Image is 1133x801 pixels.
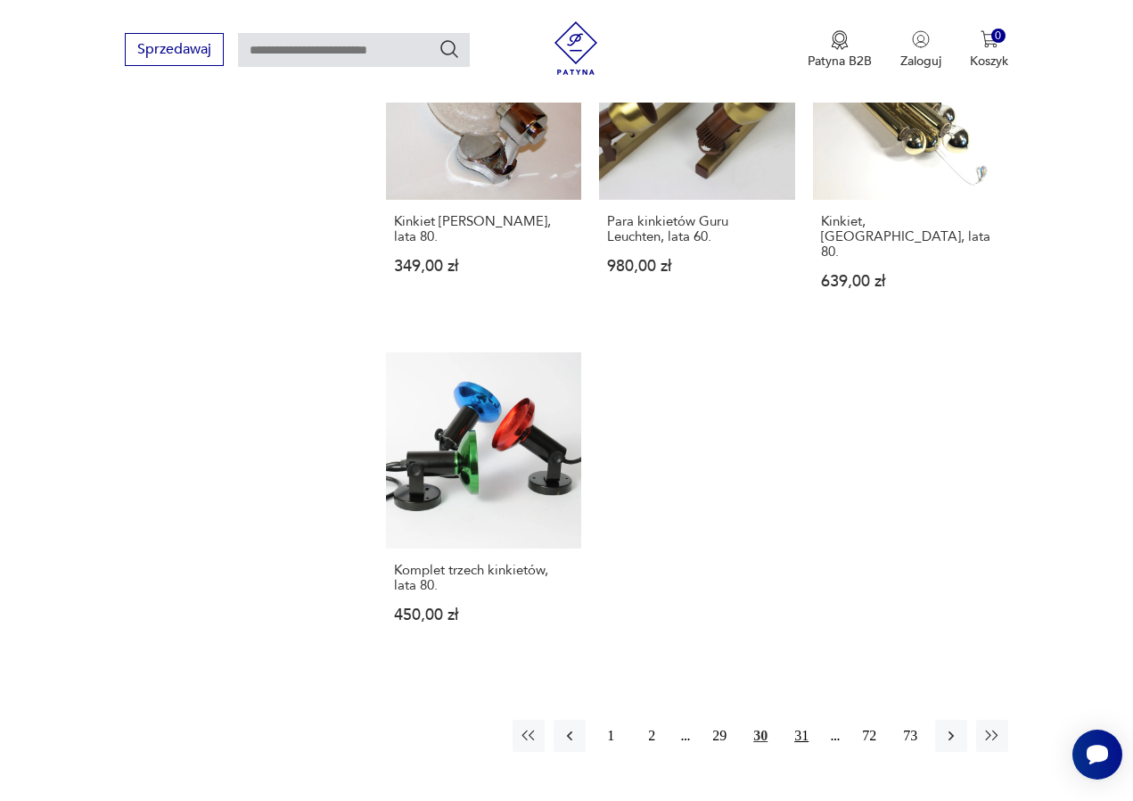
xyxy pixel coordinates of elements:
h3: Kinkiet [PERSON_NAME], lata 80. [394,214,573,244]
button: Sprzedawaj [125,33,224,66]
p: 639,00 zł [821,274,1000,289]
button: 1 [595,720,627,752]
button: Patyna B2B [808,30,872,70]
img: Patyna - sklep z meblami i dekoracjami vintage [549,21,603,75]
button: 2 [636,720,668,752]
img: Ikonka użytkownika [912,30,930,48]
a: Para kinkietów Guru Leuchten, lata 60.Para kinkietów Guru Leuchten, lata 60.980,00 zł [599,4,794,324]
p: 450,00 zł [394,607,573,623]
a: Kinkiet Karl Lenz, lata 80.Kinkiet [PERSON_NAME], lata 80.349,00 zł [386,4,581,324]
button: 72 [853,720,885,752]
a: Sprzedawaj [125,45,224,57]
a: Ikona medaluPatyna B2B [808,30,872,70]
a: Kinkiet, Włochy, lata 80.Kinkiet, [GEOGRAPHIC_DATA], lata 80.639,00 zł [813,4,1008,324]
p: Patyna B2B [808,53,872,70]
img: Ikona medalu [831,30,849,50]
p: Koszyk [970,53,1008,70]
h3: Komplet trzech kinkietów, lata 80. [394,563,573,593]
div: 0 [991,29,1006,44]
h3: Para kinkietów Guru Leuchten, lata 60. [607,214,786,244]
button: Zaloguj [900,30,941,70]
button: Szukaj [439,38,460,60]
a: Komplet trzech kinkietów, lata 80.Komplet trzech kinkietów, lata 80.450,00 zł [386,352,581,656]
img: Ikona koszyka [981,30,998,48]
p: 980,00 zł [607,259,786,274]
h3: Kinkiet, [GEOGRAPHIC_DATA], lata 80. [821,214,1000,260]
button: 29 [703,720,735,752]
p: Zaloguj [900,53,941,70]
p: 349,00 zł [394,259,573,274]
iframe: Smartsupp widget button [1072,730,1122,780]
button: 31 [785,720,817,752]
button: 30 [744,720,776,752]
button: 73 [894,720,926,752]
button: 0Koszyk [970,30,1008,70]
